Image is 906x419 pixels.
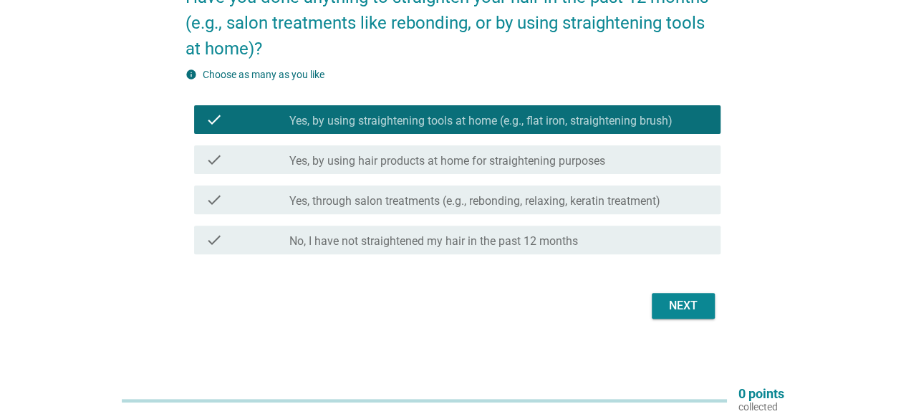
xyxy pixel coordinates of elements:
[185,69,197,80] i: info
[206,111,223,128] i: check
[652,293,715,319] button: Next
[738,387,784,400] p: 0 points
[289,194,660,208] label: Yes, through salon treatments (e.g., rebonding, relaxing, keratin treatment)
[289,114,673,128] label: Yes, by using straightening tools at home (e.g., flat iron, straightening brush)
[663,297,703,314] div: Next
[289,234,578,249] label: No, I have not straightened my hair in the past 12 months
[206,151,223,168] i: check
[203,69,324,80] label: Choose as many as you like
[738,400,784,413] p: collected
[206,191,223,208] i: check
[206,231,223,249] i: check
[289,154,605,168] label: Yes, by using hair products at home for straightening purposes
